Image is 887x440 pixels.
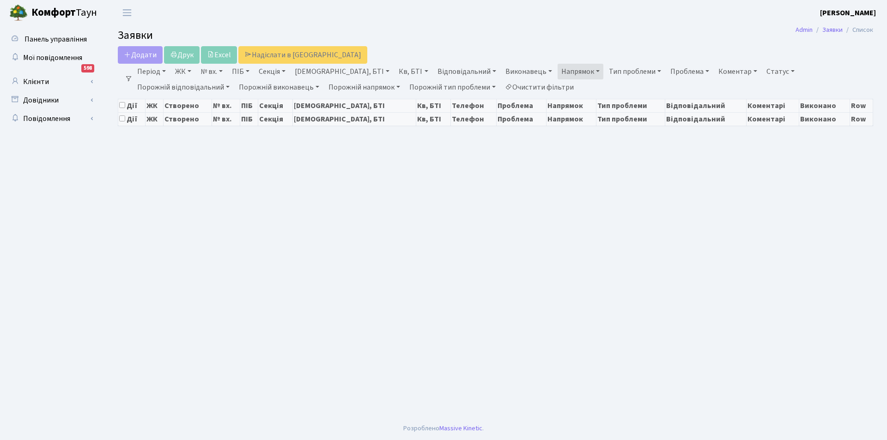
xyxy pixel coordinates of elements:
[31,5,76,20] b: Комфорт
[164,46,200,64] a: Друк
[715,64,761,79] a: Коментар
[496,112,546,126] th: Проблема
[558,64,603,79] a: Напрямок
[820,8,876,18] b: [PERSON_NAME]
[822,25,843,35] a: Заявки
[235,79,323,95] a: Порожній виконавець
[171,64,195,79] a: ЖК
[850,99,873,112] th: Row
[451,99,497,112] th: Телефон
[820,7,876,18] a: [PERSON_NAME]
[547,112,596,126] th: Напрямок
[118,112,146,126] th: Дії
[293,99,416,112] th: [DEMOGRAPHIC_DATA], БТІ
[293,112,416,126] th: [DEMOGRAPHIC_DATA], БТІ
[799,112,850,126] th: Виконано
[255,64,289,79] a: Секція
[258,99,293,112] th: Секція
[124,50,157,60] span: Додати
[850,112,873,126] th: Row
[258,112,293,126] th: Секція
[596,112,665,126] th: Тип проблеми
[5,30,97,48] a: Панель управління
[240,99,258,112] th: ПІБ
[118,99,146,112] th: Дії
[799,99,850,112] th: Виконано
[763,64,798,79] a: Статус
[325,79,404,95] a: Порожній напрямок
[843,25,873,35] li: Список
[434,64,500,79] a: Відповідальний
[406,79,499,95] a: Порожній тип проблеми
[163,112,212,126] th: Створено
[439,423,482,433] a: Massive Kinetic
[403,423,484,434] div: Розроблено .
[547,99,596,112] th: Напрямок
[395,64,431,79] a: Кв, БТІ
[416,112,450,126] th: Кв, БТІ
[23,53,82,63] span: Мої повідомлення
[81,64,94,72] div: 598
[5,91,97,109] a: Довідники
[665,99,746,112] th: Відповідальний
[291,64,393,79] a: [DEMOGRAPHIC_DATA], БТІ
[596,99,665,112] th: Тип проблеми
[5,109,97,128] a: Повідомлення
[146,112,163,126] th: ЖК
[118,46,163,64] a: Додати
[796,25,813,35] a: Admin
[5,48,97,67] a: Мої повідомлення598
[240,112,258,126] th: ПІБ
[31,5,97,21] span: Таун
[5,72,97,91] a: Клієнти
[118,27,153,43] span: Заявки
[502,64,556,79] a: Виконавець
[665,112,746,126] th: Відповідальний
[451,112,497,126] th: Телефон
[667,64,713,79] a: Проблема
[496,99,546,112] th: Проблема
[146,99,163,112] th: ЖК
[212,99,240,112] th: № вх.
[416,99,450,112] th: Кв, БТІ
[134,64,170,79] a: Період
[24,34,87,44] span: Панель управління
[228,64,253,79] a: ПІБ
[746,112,799,126] th: Коментарі
[197,64,226,79] a: № вх.
[201,46,237,64] a: Excel
[212,112,240,126] th: № вх.
[115,5,139,20] button: Переключити навігацію
[605,64,665,79] a: Тип проблеми
[134,79,233,95] a: Порожній відповідальний
[501,79,577,95] a: Очистити фільтри
[238,46,367,64] a: Надіслати в [GEOGRAPHIC_DATA]
[9,4,28,22] img: logo.png
[782,20,887,40] nav: breadcrumb
[746,99,799,112] th: Коментарі
[163,99,212,112] th: Створено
